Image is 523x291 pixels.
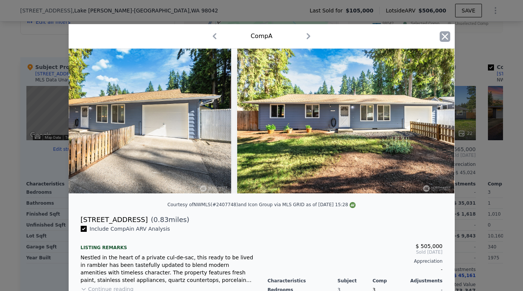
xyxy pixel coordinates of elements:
[167,202,356,207] div: Courtesy of NWMLS (#2407748) and Icon Group via MLS GRID as of [DATE] 15:28
[14,49,231,193] img: Property Img
[237,49,454,193] img: Property Img
[408,278,443,284] div: Adjustments
[350,202,356,208] img: NWMLS Logo
[81,254,256,284] div: Nestled in the heart of a private cul-de-sac, this ready to be lived in rambler has been tasteful...
[268,264,443,275] div: -
[153,216,169,224] span: 0.83
[337,278,373,284] div: Subject
[87,226,173,232] span: Include Comp A in ARV Analysis
[251,32,273,41] div: Comp A
[373,278,408,284] div: Comp
[268,278,338,284] div: Characteristics
[81,239,256,251] div: Listing remarks
[148,214,189,225] span: ( miles)
[416,243,442,249] span: $ 505,000
[268,258,443,264] div: Appreciation
[268,249,443,255] span: Sold [DATE]
[81,214,148,225] div: [STREET_ADDRESS]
